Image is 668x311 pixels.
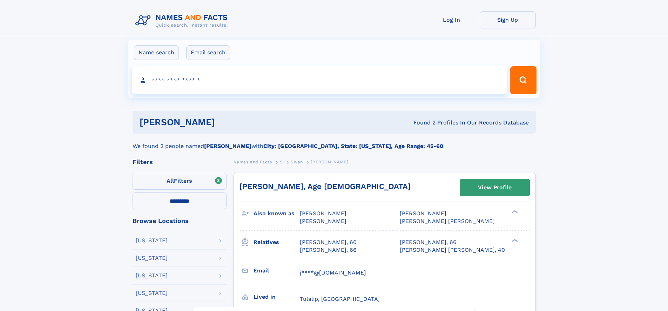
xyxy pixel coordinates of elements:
h3: Lived in [254,291,300,303]
div: [US_STATE] [136,255,168,261]
h3: Relatives [254,236,300,248]
div: Found 2 Profiles In Our Records Database [314,119,529,127]
h1: [PERSON_NAME] [140,118,314,127]
span: S [280,160,283,164]
span: All [167,177,174,184]
a: Sign Up [480,11,536,28]
a: [PERSON_NAME], 60 [300,238,357,246]
button: Search Button [510,66,536,94]
span: [PERSON_NAME] [PERSON_NAME] [400,218,495,224]
div: Filters [133,159,227,165]
a: Names and Facts [234,157,272,166]
a: [PERSON_NAME], Age [DEMOGRAPHIC_DATA] [239,182,411,191]
div: We found 2 people named with . [133,134,536,150]
a: Log In [424,11,480,28]
span: [PERSON_NAME] [300,218,346,224]
span: [PERSON_NAME] [300,210,346,217]
div: View Profile [478,180,512,196]
input: search input [132,66,507,94]
a: [PERSON_NAME], 66 [400,238,457,246]
a: Swan [291,157,303,166]
b: City: [GEOGRAPHIC_DATA], State: [US_STATE], Age Range: 45-60 [263,143,443,149]
h3: Email [254,265,300,277]
label: Filters [133,173,227,190]
b: [PERSON_NAME] [204,143,251,149]
div: [US_STATE] [136,273,168,278]
span: [PERSON_NAME] [400,210,446,217]
a: [PERSON_NAME] [PERSON_NAME], 40 [400,246,505,254]
div: Browse Locations [133,218,227,224]
img: Logo Names and Facts [133,11,234,30]
h3: Also known as [254,208,300,219]
span: Tulalip, [GEOGRAPHIC_DATA] [300,296,380,302]
div: [US_STATE] [136,290,168,296]
div: [US_STATE] [136,238,168,243]
a: View Profile [460,179,529,196]
div: ❯ [510,210,518,214]
span: Swan [291,160,303,164]
a: S [280,157,283,166]
span: [PERSON_NAME] [311,160,348,164]
a: [PERSON_NAME], 66 [300,246,357,254]
label: Name search [134,45,179,60]
label: Email search [186,45,230,60]
div: ❯ [510,238,518,243]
